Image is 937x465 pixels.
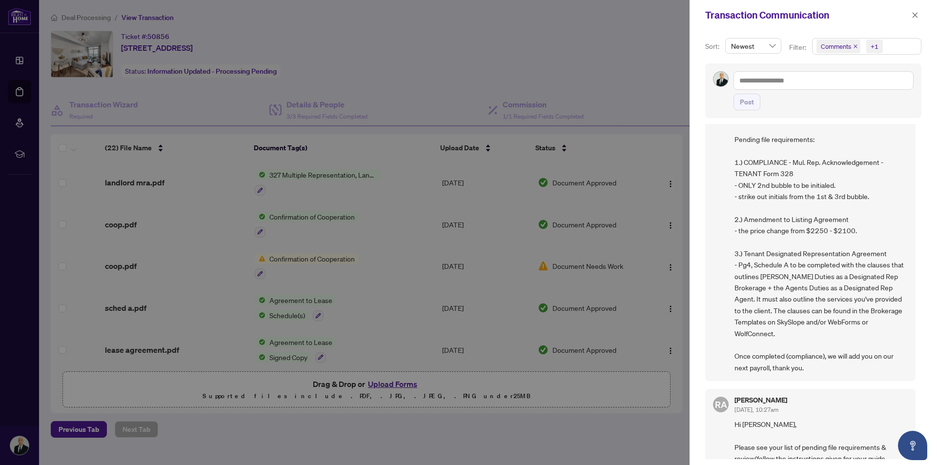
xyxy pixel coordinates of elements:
button: Post [733,94,760,110]
span: Hi [PERSON_NAME], Pending file requirements: 1.) COMPLIANCE - Mul. Rep. Acknowledgement - TENANT ... [734,111,908,373]
div: +1 [871,41,878,51]
span: RA [715,398,727,411]
span: Comments [821,41,851,51]
span: close [912,12,918,19]
span: Comments [816,40,860,53]
p: Filter: [789,42,808,53]
span: Newest [731,39,775,53]
span: close [853,44,858,49]
h5: [PERSON_NAME] [734,397,787,404]
span: [DATE], 10:27am [734,406,778,413]
button: Open asap [898,431,927,460]
p: Sort: [705,41,721,52]
img: Profile Icon [713,72,728,86]
div: Transaction Communication [705,8,909,22]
